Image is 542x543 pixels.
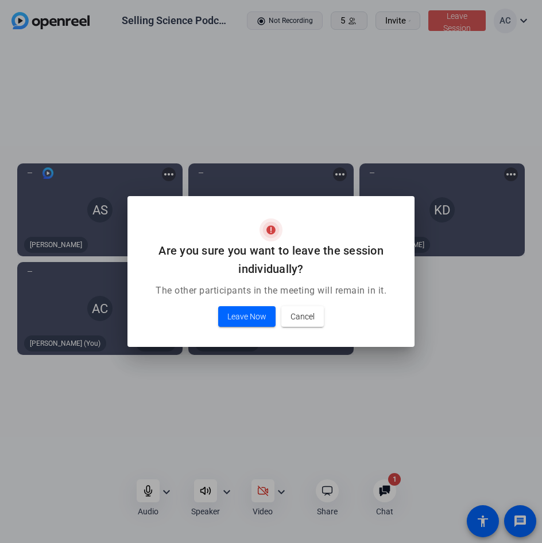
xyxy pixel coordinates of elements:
[281,306,324,327] button: Cancel
[218,306,276,327] button: Leave Now
[227,310,266,323] span: Leave Now
[291,310,315,323] span: Cancel
[141,284,401,298] p: The other participants in the meeting will remain in it.
[141,241,401,278] h2: Are you sure you want to leave the session individually?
